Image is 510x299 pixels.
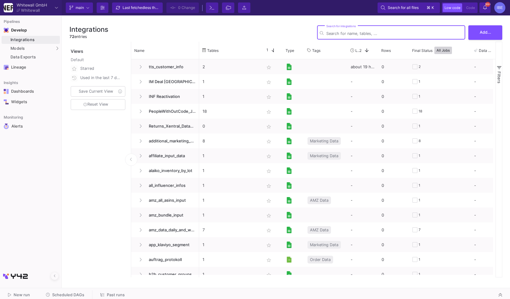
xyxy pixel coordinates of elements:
mat-icon: star_border [265,182,273,190]
img: Navigation icon [4,99,9,104]
div: Views [69,42,128,54]
span: Type [286,48,294,53]
span: IM Deal [GEOGRAPHIC_DATA] [145,74,196,89]
button: Save Current View [71,86,125,97]
button: Low code [443,3,462,12]
div: - [347,237,378,252]
div: 1 [419,74,420,89]
button: Code [464,3,477,12]
img: Navigation icon [4,28,9,33]
div: 1 [419,89,420,104]
button: IBE [492,2,505,13]
img: [Legacy] Google Sheets [286,153,292,159]
button: ⌘k [425,4,437,11]
div: - [347,148,378,163]
img: [Legacy] Google Sheets [286,167,292,174]
a: Navigation iconAlerts [2,121,60,132]
span: amz_all_asins_input [145,193,196,208]
div: Used in the last 7 days [80,73,122,82]
div: 0 [378,237,409,252]
img: Navigation icon [4,124,9,129]
div: 1 [419,193,420,208]
span: b2b_customer_groups [145,267,196,282]
div: Last fetched [123,3,160,12]
div: - [474,74,498,89]
img: [Legacy] CSV [286,256,292,263]
div: 0 [378,74,409,89]
p: 1 [203,193,257,208]
div: - [474,223,498,237]
mat-icon: star_border [265,271,273,279]
div: - [474,178,498,192]
mat-icon: star_border [265,212,273,219]
div: about 19 hours ago [347,59,378,74]
div: 0 [378,252,409,267]
button: Search for all files⌘k [378,2,440,13]
div: Whitewall GmbH [17,3,47,7]
p: 1 [203,208,257,222]
div: - [474,119,498,133]
span: Marketing Data [310,238,338,252]
span: Returns_Xentral_Database [145,119,196,133]
button: Last fetchedless than a minute ago [112,2,163,13]
div: 1 [419,119,420,133]
div: 0 [378,119,409,133]
img: [Legacy] Google Sheets [286,78,292,85]
div: - [474,252,498,267]
mat-icon: star_border [265,64,273,71]
span: Rows [381,48,391,53]
p: 7 [203,223,257,237]
mat-icon: star_border [265,153,273,160]
mat-icon: star_border [265,242,273,249]
div: - [474,238,498,252]
div: Integrations [10,37,58,42]
div: 0 [378,133,409,148]
mat-icon: star_border [265,138,273,145]
div: 0 [378,104,409,119]
span: app_klaviyo_segment [145,238,196,252]
img: Navigation icon [4,89,9,94]
p: 1 [203,252,257,267]
div: - [347,74,378,89]
p: 1 [203,149,257,163]
div: 0 [378,222,409,237]
span: Reset View [83,102,108,107]
span: New run [14,293,30,297]
span: INF Reactivation [145,89,196,104]
span: Order Data [310,252,331,267]
span: Save Current View [79,89,113,94]
span: Name [134,48,144,53]
img: [Legacy] Google Sheets [286,108,292,115]
div: 0 [378,59,409,74]
div: 0 [378,178,409,193]
span: Search for all files [388,3,419,12]
mat-icon: star_border [265,123,273,130]
mat-icon: star_border [265,227,273,234]
div: 18 [419,104,422,119]
img: Navigation icon [4,65,9,70]
div: - [347,119,378,133]
span: 1 [264,48,268,53]
img: [Legacy] Google Sheets [286,182,292,189]
p: 2 [203,60,257,74]
div: - [474,89,498,103]
span: tts_customer_info [145,60,196,74]
div: - [347,267,378,282]
a: Integrations [2,36,60,44]
span: ⌘ [427,4,430,11]
img: YZ4Yr8zUCx6JYM5gIgaTIQYeTXdcwQjnYC8iZtTV.png [4,3,13,12]
span: main [76,3,84,12]
div: Whitewall [21,8,40,12]
span: 2 [359,48,362,53]
p: 18 [203,104,257,119]
div: - [474,104,498,118]
div: 0 [378,208,409,222]
span: 99+ [485,2,490,7]
span: Last Used [355,48,359,53]
div: entries [69,34,108,40]
span: Marketing Data [310,149,338,163]
span: less than a minute ago [144,5,183,10]
div: - [347,89,378,104]
span: amz_data_daily_and_weekly_gs [145,223,196,237]
div: Alerts [11,124,52,129]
